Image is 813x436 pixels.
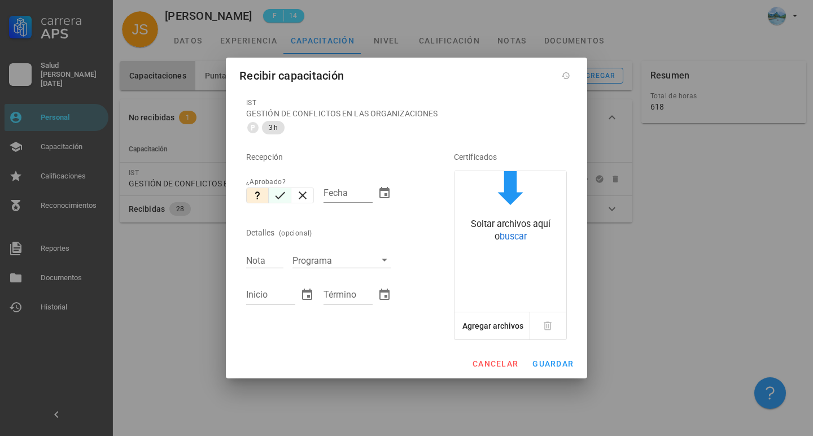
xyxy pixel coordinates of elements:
div: GESTIÓN DE CONFLICTOS EN LAS ORGANIZACIONES [246,108,567,119]
span: cancelar [472,359,518,368]
div: Recibir capacitación [239,67,344,85]
span: guardar [532,359,574,368]
span: 3 h [269,121,278,134]
button: guardar [527,354,578,374]
div: Soltar archivos aquí o [454,218,566,243]
button: Soltar archivos aquí obuscar [454,171,566,246]
button: Agregar archivos [454,312,530,339]
span: buscar [500,231,527,242]
div: Recepción [246,143,422,171]
button: cancelar [467,354,523,374]
div: (opcional) [279,228,312,239]
div: Detalles [246,219,274,246]
div: Certificados [454,143,567,171]
div: ¿Aprobado? [246,176,314,188]
span: IST [246,99,256,107]
button: Agregar archivos [460,312,526,339]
